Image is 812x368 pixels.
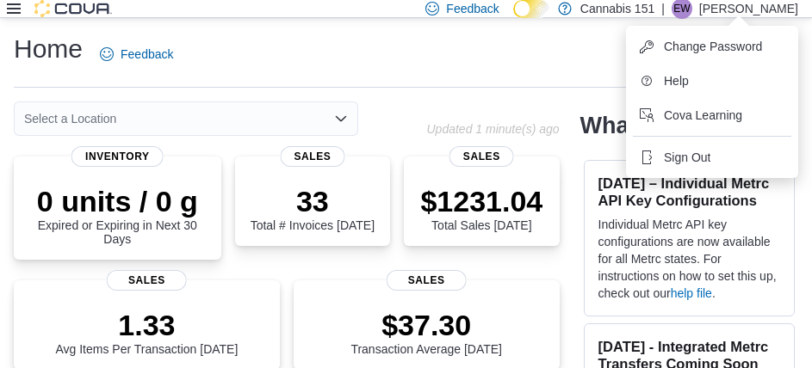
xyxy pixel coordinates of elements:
[350,308,502,342] p: $37.30
[426,122,559,136] p: Updated 1 minute(s) ago
[513,18,514,19] span: Dark Mode
[633,33,791,60] button: Change Password
[598,175,780,209] h3: [DATE] – Individual Metrc API Key Configurations
[121,46,173,63] span: Feedback
[251,184,375,232] div: Total # Invoices [DATE]
[28,184,208,246] div: Expired or Expiring in Next 30 Days
[420,184,542,232] div: Total Sales [DATE]
[387,270,467,291] span: Sales
[664,107,742,124] span: Cova Learning
[598,216,780,302] p: Individual Metrc API key configurations are now available for all Metrc states. For instructions ...
[580,112,707,139] h2: What's new
[633,144,791,171] button: Sign Out
[28,184,208,218] p: 0 units / 0 g
[664,149,710,166] span: Sign Out
[334,112,348,126] button: Open list of options
[93,37,180,71] a: Feedback
[71,146,164,167] span: Inventory
[55,308,238,356] div: Avg Items Per Transaction [DATE]
[664,72,689,89] span: Help
[280,146,344,167] span: Sales
[350,308,502,356] div: Transaction Average [DATE]
[633,67,791,95] button: Help
[449,146,514,167] span: Sales
[664,38,762,55] span: Change Password
[251,184,375,218] p: 33
[633,101,791,129] button: Cova Learning
[671,286,712,300] a: help file
[420,184,542,218] p: $1231.04
[55,308,238,342] p: 1.33
[14,32,83,66] h1: Home
[107,270,187,291] span: Sales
